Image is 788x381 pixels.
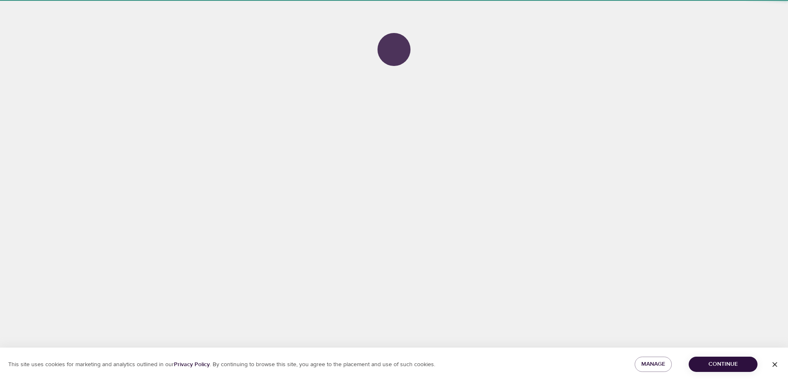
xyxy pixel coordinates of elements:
span: Continue [695,359,751,369]
button: Continue [689,357,758,372]
a: Privacy Policy [174,361,210,368]
button: Manage [635,357,672,372]
span: Manage [641,359,665,369]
